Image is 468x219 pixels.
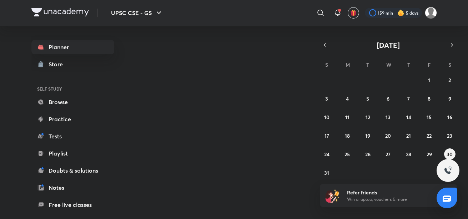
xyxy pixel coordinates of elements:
abbr: Thursday [407,61,410,68]
a: Free live classes [31,198,114,212]
abbr: Sunday [325,61,328,68]
button: August 7, 2025 [403,93,414,104]
abbr: August 6, 2025 [387,95,389,102]
a: Practice [31,112,114,126]
button: August 14, 2025 [403,111,414,123]
button: August 2, 2025 [444,74,456,86]
a: Doubts & solutions [31,163,114,178]
button: avatar [348,7,359,19]
abbr: August 7, 2025 [407,95,410,102]
button: August 29, 2025 [423,148,435,160]
button: August 31, 2025 [321,167,332,178]
abbr: Monday [346,61,350,68]
button: August 1, 2025 [423,74,435,86]
abbr: August 9, 2025 [448,95,451,102]
button: August 25, 2025 [342,148,353,160]
abbr: August 23, 2025 [447,132,452,139]
button: August 8, 2025 [423,93,435,104]
button: August 11, 2025 [342,111,353,123]
abbr: August 3, 2025 [325,95,328,102]
button: [DATE] [330,40,447,50]
button: August 3, 2025 [321,93,332,104]
button: August 9, 2025 [444,93,456,104]
button: August 22, 2025 [423,130,435,141]
div: Store [49,60,67,68]
abbr: August 29, 2025 [427,151,432,158]
abbr: August 8, 2025 [428,95,431,102]
abbr: August 27, 2025 [386,151,391,158]
button: August 19, 2025 [362,130,373,141]
abbr: August 11, 2025 [345,114,349,121]
a: Playlist [31,146,114,161]
abbr: August 24, 2025 [324,151,329,158]
abbr: August 22, 2025 [427,132,432,139]
abbr: August 16, 2025 [447,114,452,121]
abbr: August 20, 2025 [385,132,391,139]
button: August 10, 2025 [321,111,332,123]
button: August 13, 2025 [382,111,394,123]
abbr: August 15, 2025 [427,114,432,121]
abbr: August 4, 2025 [346,95,349,102]
abbr: August 19, 2025 [365,132,370,139]
abbr: August 17, 2025 [324,132,329,139]
img: Ritesh Tiwari [425,7,437,19]
abbr: August 30, 2025 [447,151,453,158]
button: August 16, 2025 [444,111,456,123]
a: Notes [31,180,114,195]
abbr: August 12, 2025 [366,114,370,121]
button: August 30, 2025 [444,148,456,160]
button: August 27, 2025 [382,148,394,160]
abbr: August 18, 2025 [345,132,350,139]
img: ttu [444,166,452,175]
button: August 15, 2025 [423,111,435,123]
button: August 4, 2025 [342,93,353,104]
abbr: August 10, 2025 [324,114,329,121]
img: Company Logo [31,8,89,16]
abbr: August 25, 2025 [344,151,350,158]
abbr: August 13, 2025 [386,114,391,121]
abbr: August 14, 2025 [406,114,411,121]
a: Store [31,57,114,71]
img: avatar [350,10,357,16]
abbr: Wednesday [386,61,391,68]
h6: SELF STUDY [31,83,114,95]
abbr: Tuesday [366,61,369,68]
a: Tests [31,129,114,143]
button: August 18, 2025 [342,130,353,141]
span: [DATE] [377,40,400,50]
abbr: August 1, 2025 [428,77,430,83]
button: August 26, 2025 [362,148,373,160]
img: streak [397,9,404,16]
abbr: August 26, 2025 [365,151,371,158]
button: August 20, 2025 [382,130,394,141]
button: August 12, 2025 [362,111,373,123]
button: August 24, 2025 [321,148,332,160]
button: UPSC CSE - GS [107,6,167,20]
button: August 28, 2025 [403,148,414,160]
abbr: Saturday [448,61,451,68]
button: August 23, 2025 [444,130,456,141]
p: Win a laptop, vouchers & more [347,196,435,203]
abbr: August 31, 2025 [324,169,329,176]
a: Planner [31,40,114,54]
abbr: Friday [428,61,431,68]
button: August 17, 2025 [321,130,332,141]
abbr: August 2, 2025 [448,77,451,83]
button: August 5, 2025 [362,93,373,104]
h6: Refer friends [347,189,435,196]
img: referral [326,188,340,203]
a: Browse [31,95,114,109]
button: August 6, 2025 [382,93,394,104]
abbr: August 28, 2025 [406,151,411,158]
abbr: August 21, 2025 [406,132,411,139]
abbr: August 5, 2025 [366,95,369,102]
button: August 21, 2025 [403,130,414,141]
a: Company Logo [31,8,89,18]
